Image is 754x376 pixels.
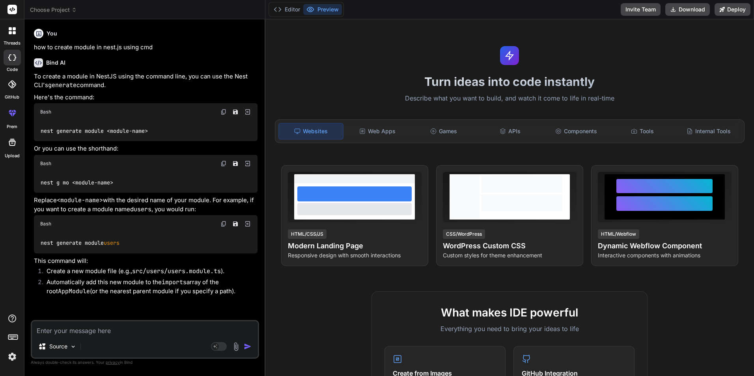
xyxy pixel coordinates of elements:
[230,218,241,229] button: Save file
[104,239,119,246] span: users
[5,153,20,159] label: Upload
[40,267,258,278] li: Create a new module file (e.g., ).
[34,43,258,52] p: how to create module in nest.js using cmd
[40,239,120,247] code: nest generate module
[34,257,258,266] p: This command will:
[230,158,241,169] button: Save file
[610,123,675,140] div: Tools
[220,109,227,115] img: copy
[598,251,732,259] p: Interactive components with animations
[598,229,639,239] div: HTML/Webflow
[106,360,120,365] span: privacy
[244,160,251,167] img: Open in Browser
[411,123,476,140] div: Games
[443,240,577,251] h4: WordPress Custom CSS
[134,205,151,213] code: users
[40,278,258,296] li: Automatically add this new module to the array of the root (or the nearest parent module if you s...
[271,4,303,15] button: Editor
[34,196,258,214] p: Replace with the desired name of your module. For example, if you want to create a module named ,...
[34,72,258,90] p: To create a module in NestJS using the command line, you can use the Nest CLI's command.
[384,304,635,321] h2: What makes IDE powerful
[288,251,422,259] p: Responsive design with smooth interactions
[40,179,114,187] code: nest g mo <module-name>
[270,74,750,89] h1: Turn ideas into code instantly
[303,4,342,15] button: Preview
[676,123,741,140] div: Internal Tools
[34,144,258,153] p: Or you can use the shorthand:
[288,240,422,251] h4: Modern Landing Page
[31,359,259,366] p: Always double-check its answers. Your in Bind
[230,106,241,117] button: Save file
[6,350,19,363] img: settings
[48,81,77,89] code: generate
[278,123,344,140] div: Websites
[30,6,77,14] span: Choose Project
[132,267,221,275] code: src/users/users.module.ts
[70,343,77,350] img: Pick Models
[46,59,65,67] h6: Bind AI
[478,123,542,140] div: APIs
[40,109,51,115] span: Bash
[5,94,19,101] label: GitHub
[162,278,187,286] code: imports
[7,66,18,73] label: code
[40,127,149,135] code: nest generate module <module-name>
[598,240,732,251] h4: Dynamic Webflow Component
[244,220,251,227] img: Open in Browser
[40,160,51,167] span: Bash
[49,342,67,350] p: Source
[544,123,608,140] div: Components
[621,3,661,16] button: Invite Team
[231,342,241,351] img: attachment
[384,324,635,333] p: Everything you need to bring your ideas to life
[665,3,710,16] button: Download
[244,342,252,350] img: icon
[244,108,251,115] img: Open in Browser
[715,3,750,16] button: Deploy
[220,221,227,227] img: copy
[4,40,21,47] label: threads
[47,30,57,37] h6: You
[288,229,327,239] div: HTML/CSS/JS
[443,251,577,259] p: Custom styles for theme enhancement
[443,229,485,239] div: CSS/WordPress
[57,196,103,204] code: <module-name>
[58,287,90,295] code: AppModule
[220,160,227,167] img: copy
[34,93,258,102] p: Here's the command:
[345,123,410,140] div: Web Apps
[40,221,51,227] span: Bash
[7,123,17,130] label: prem
[270,93,750,104] p: Describe what you want to build, and watch it come to life in real-time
